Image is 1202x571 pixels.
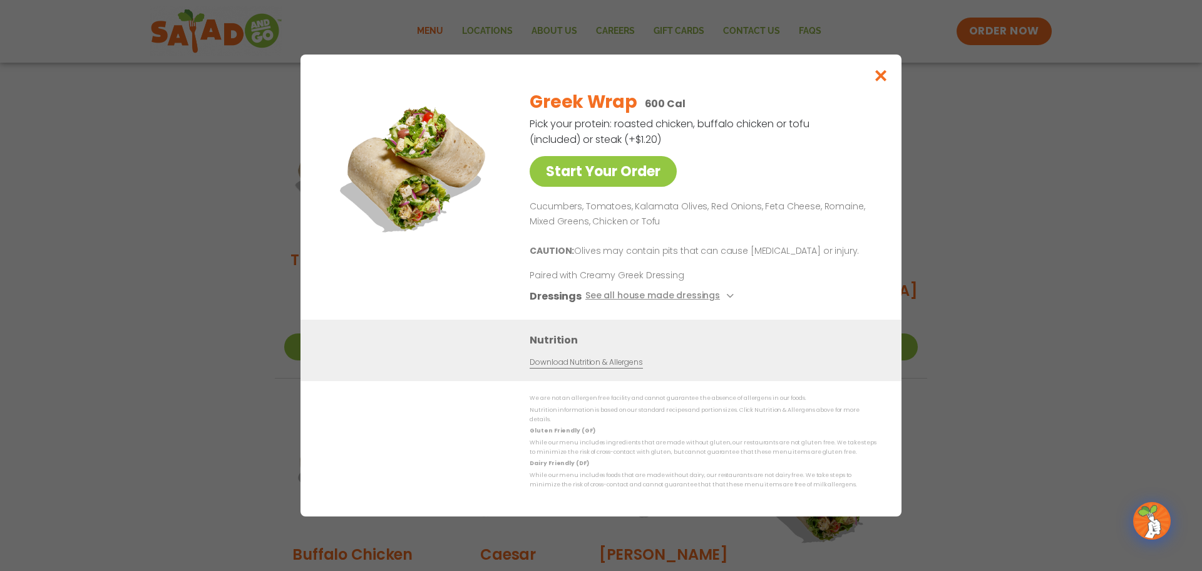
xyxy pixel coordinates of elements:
[530,427,595,434] strong: Gluten Friendly (GF)
[530,459,588,467] strong: Dairy Friendly (DF)
[530,269,761,282] p: Paired with Creamy Greek Dressing
[861,55,902,97] button: Close modal
[329,80,504,255] img: Featured product photo for Greek Wrap
[645,96,686,112] p: 600 Cal
[530,89,637,115] h2: Greek Wrap
[530,438,876,458] p: While our menu includes ingredients that are made without gluten, our restaurants are not gluten ...
[1134,503,1169,538] img: wpChatIcon
[530,406,876,425] p: Nutrition information is based on our standard recipes and portion sizes. Click Nutrition & Aller...
[530,357,642,369] a: Download Nutrition & Allergens
[530,244,574,257] b: CAUTION:
[530,288,582,304] h3: Dressings
[530,116,811,147] p: Pick your protein: roasted chicken, buffalo chicken or tofu (included) or steak (+$1.20)
[530,244,871,259] p: Olives may contain pits that can cause [MEDICAL_DATA] or injury.
[530,199,871,229] p: Cucumbers, Tomatoes, Kalamata Olives, Red Onions, Feta Cheese, Romaine, Mixed Greens, Chicken or ...
[530,394,876,403] p: We are not an allergen free facility and cannot guarantee the absence of allergens in our foods.
[585,288,737,304] button: See all house made dressings
[530,332,883,348] h3: Nutrition
[530,156,677,187] a: Start Your Order
[530,470,876,490] p: While our menu includes foods that are made without dairy, our restaurants are not dairy free. We...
